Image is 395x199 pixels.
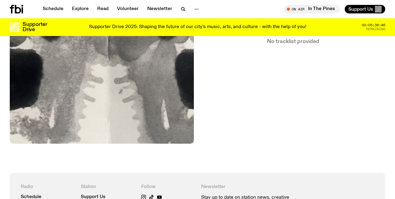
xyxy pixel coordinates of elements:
[284,5,340,13] button: On AirIn The Pines
[201,184,314,190] h4: Newsletter
[141,184,194,190] h4: Follow
[348,6,373,12] span: Support Us
[201,39,385,44] p: No tracklist provided
[144,5,176,13] a: Newsletter
[362,24,385,27] span: 00:05:36:46
[366,27,385,31] span: Remaining
[39,5,67,13] a: Schedule
[23,22,47,32] h3: Supporter Drive
[89,24,306,30] p: Supporter Drive 2025: Shaping the future of our city’s music, arts, and culture - with the help o...
[113,5,142,13] a: Volunteer
[345,5,385,13] button: Support Us
[21,184,73,190] h4: Radio
[94,5,112,13] a: Read
[68,5,92,13] a: Explore
[81,184,133,190] h4: Station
